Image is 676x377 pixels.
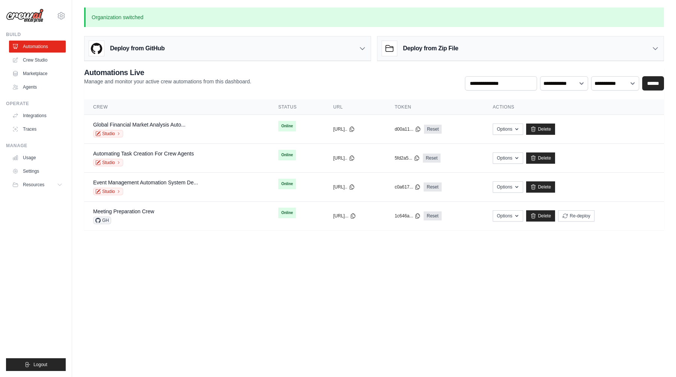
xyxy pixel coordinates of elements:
div: Manage [6,143,66,149]
a: Marketplace [9,68,66,80]
a: Studio [93,159,123,166]
a: Integrations [9,110,66,122]
a: Crew Studio [9,54,66,66]
a: Delete [526,181,555,193]
th: URL [324,100,386,115]
a: Reset [424,211,441,220]
a: Global Financial Market Analysis Auto... [93,122,186,128]
button: Options [493,181,523,193]
th: Crew [84,100,269,115]
h3: Deploy from Zip File [403,44,458,53]
a: Settings [9,165,66,177]
a: Agents [9,81,66,93]
a: Studio [93,130,123,137]
img: GitHub Logo [89,41,104,56]
a: Automations [9,41,66,53]
span: Online [278,150,296,160]
button: c0a617... [395,184,421,190]
div: Operate [6,101,66,107]
button: 5fd2a5... [395,155,420,161]
p: Manage and monitor your active crew automations from this dashboard. [84,78,251,85]
span: Online [278,121,296,131]
button: Options [493,152,523,164]
a: Meeting Preparation Crew [93,208,154,214]
div: Build [6,32,66,38]
th: Status [269,100,324,115]
img: Logo [6,9,44,23]
h3: Deploy from GitHub [110,44,164,53]
a: Reset [424,125,442,134]
a: Delete [526,124,555,135]
span: Logout [33,362,47,368]
th: Token [386,100,484,115]
a: Delete [526,210,555,222]
a: Studio [93,188,123,195]
button: Resources [9,179,66,191]
a: Traces [9,123,66,135]
button: Options [493,124,523,135]
span: GH [93,217,111,224]
span: Resources [23,182,44,188]
h2: Automations Live [84,67,251,78]
a: Usage [9,152,66,164]
th: Actions [484,100,664,115]
button: Re-deploy [558,210,595,222]
a: Delete [526,152,555,164]
button: Options [493,210,523,222]
p: Organization switched [84,8,664,27]
a: Reset [424,182,441,192]
a: Event Management Automation System De... [93,179,198,185]
button: d00a11... [395,126,421,132]
button: Logout [6,358,66,371]
a: Automating Task Creation For Crew Agents [93,151,194,157]
span: Online [278,208,296,218]
span: Online [278,179,296,189]
button: 1c646a... [395,213,421,219]
a: Reset [423,154,441,163]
